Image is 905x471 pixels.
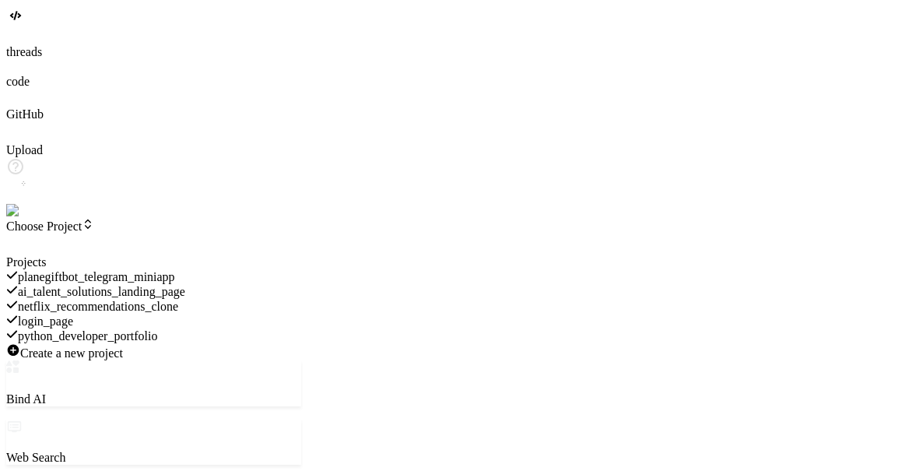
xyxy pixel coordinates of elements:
label: threads [6,45,42,58]
span: ai_talent_solutions_landing_page [18,285,185,298]
img: settings [6,204,57,218]
span: netflix_recommendations_clone [18,300,178,313]
label: Upload [6,143,43,156]
span: planegiftbot_telegram_miniapp [18,270,175,283]
span: python_developer_portfolio [18,329,158,343]
p: Bind AI [6,392,301,406]
span: Choose Project [6,220,94,233]
span: Create a new project [20,346,123,360]
span: login_page [18,315,73,328]
p: Web Search [6,451,301,465]
label: code [6,75,30,88]
label: GitHub [6,107,44,121]
div: Projects [6,255,301,269]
